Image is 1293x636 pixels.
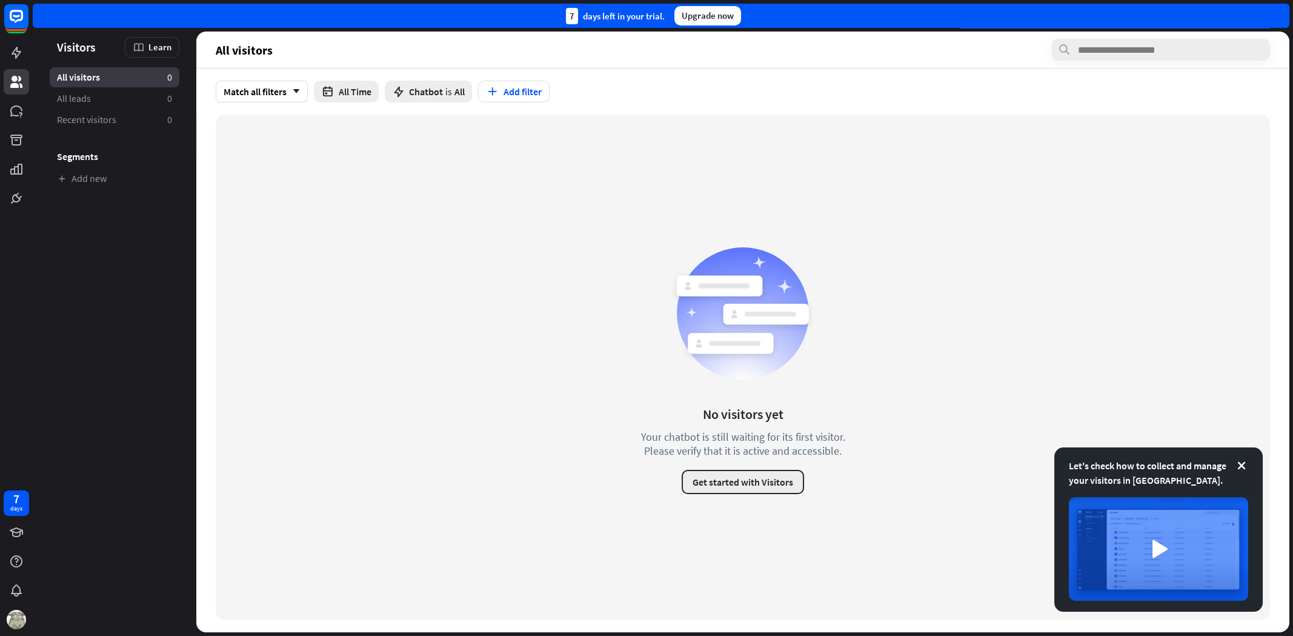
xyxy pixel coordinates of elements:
[50,169,179,189] a: Add new
[13,494,19,504] div: 7
[4,490,29,516] a: 7 days
[50,110,179,130] a: Recent visitors 0
[409,85,443,98] span: Chatbot
[478,81,550,102] button: Add filter
[454,85,465,98] span: All
[216,81,308,102] div: Match all filters
[674,6,741,25] div: Upgrade now
[703,406,783,423] div: No visitors yet
[50,89,179,109] a: All leads 0
[10,504,22,513] div: days
[1069,458,1248,487] div: Let's check how to collect and manage your visitors in [GEOGRAPHIC_DATA].
[50,150,179,162] h3: Segments
[167,71,172,84] aside: 0
[167,92,172,105] aside: 0
[566,8,578,24] div: 7
[148,41,171,53] span: Learn
[445,85,452,98] span: is
[287,88,300,95] i: arrow_down
[57,40,96,54] span: Visitors
[10,5,46,41] button: Open LiveChat chat widget
[216,43,273,57] span: All visitors
[57,113,116,126] span: Recent visitors
[167,113,172,126] aside: 0
[1069,497,1248,601] img: image
[57,71,100,84] span: All visitors
[566,8,665,24] div: days left in your trial.
[57,92,91,105] span: All leads
[682,470,804,494] button: Get started with Visitors
[619,430,867,458] div: Your chatbot is still waiting for its first visitor. Please verify that it is active and accessible.
[314,81,379,102] button: All Time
